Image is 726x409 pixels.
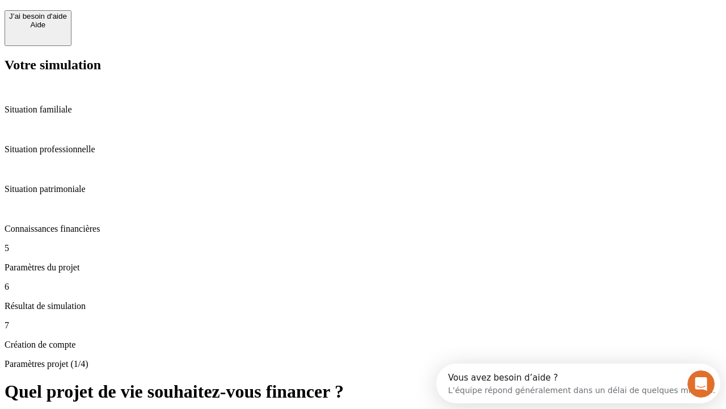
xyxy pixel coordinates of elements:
[5,5,313,36] div: Ouvrir le Messenger Intercom
[5,57,721,73] h2: Votre simulation
[5,243,721,253] p: 5
[5,10,71,46] button: J’ai besoin d'aideAide
[12,19,279,31] div: L’équipe répond généralement dans un délai de quelques minutes.
[5,320,721,331] p: 7
[5,359,721,369] p: Paramètres projet (1/4)
[5,262,721,273] p: Paramètres du projet
[5,224,721,234] p: Connaissances financières
[9,12,67,20] div: J’ai besoin d'aide
[5,301,721,311] p: Résultat de simulation
[5,381,721,402] h1: Quel projet de vie souhaitez-vous financer ?
[5,340,721,350] p: Création de compte
[5,144,721,155] p: Situation professionnelle
[9,20,67,29] div: Aide
[5,282,721,292] p: 6
[5,105,721,115] p: Situation familiale
[12,10,279,19] div: Vous avez besoin d’aide ?
[436,364,720,403] iframe: Intercom live chat discovery launcher
[5,184,721,194] p: Situation patrimoniale
[687,370,715,398] iframe: Intercom live chat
